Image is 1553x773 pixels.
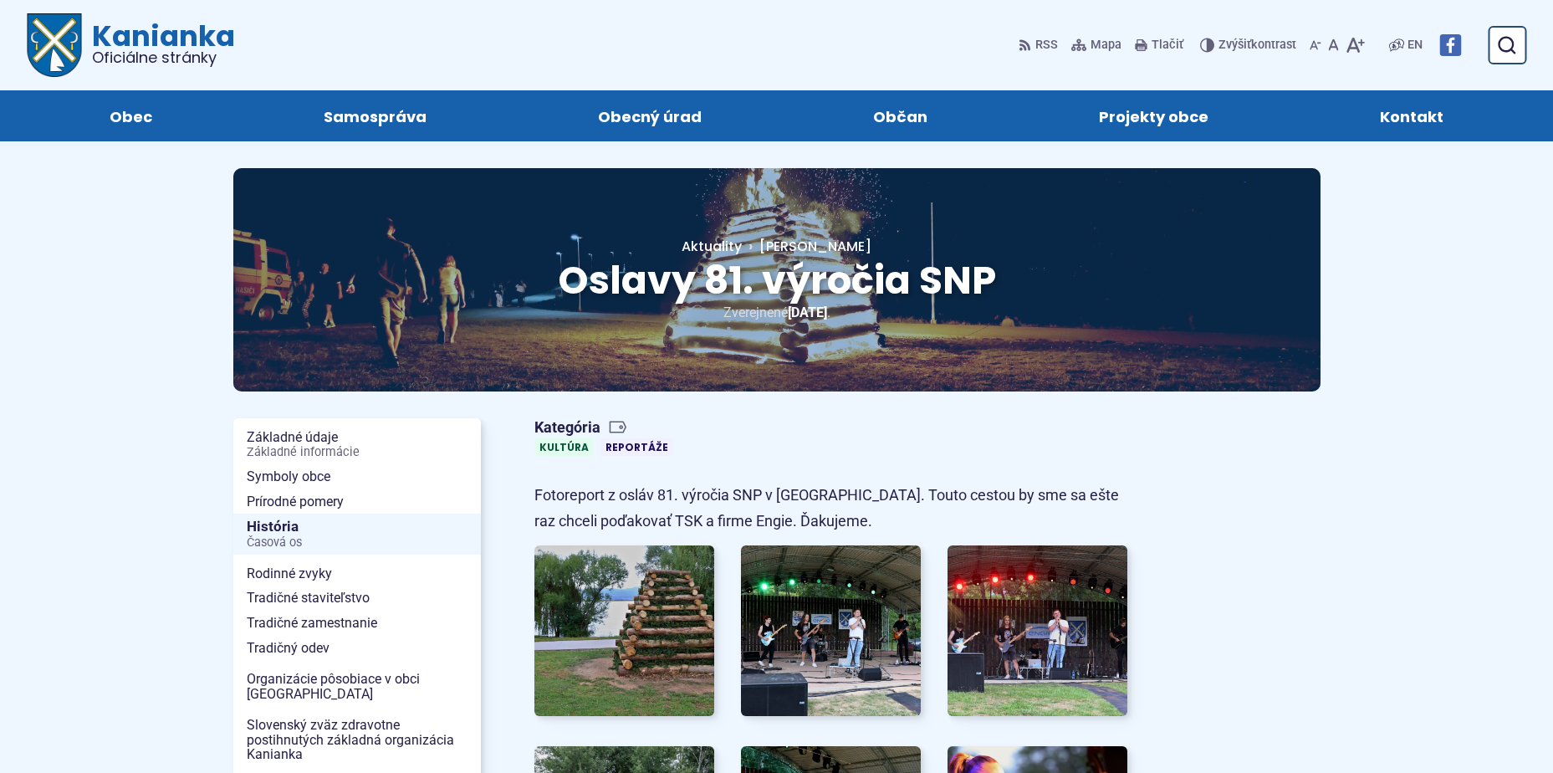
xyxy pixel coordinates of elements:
[287,301,1267,324] p: Zverejnené .
[558,253,996,307] span: Oslavy 81. výročia SNP
[1035,35,1058,55] span: RSS
[1404,35,1426,55] a: EN
[27,13,235,77] a: Logo Kanianka, prejsť na domovskú stránku.
[247,536,467,550] span: Časová os
[1311,90,1513,141] a: Kontakt
[233,489,481,514] a: Prírodné pomery
[741,545,921,717] img: 2
[1439,34,1461,56] img: Prejsť na Facebook stránku
[948,545,1127,717] img: 3
[1152,38,1183,53] span: Tlačiť
[247,425,467,464] span: Základné údaje
[1068,28,1125,63] a: Mapa
[529,90,770,141] a: Obecný úrad
[598,90,702,141] span: Obecný úrad
[1200,28,1300,63] button: Zvýšiťkontrast
[247,464,467,489] span: Symboly obce
[110,90,152,141] span: Obec
[1218,38,1296,53] span: kontrast
[254,90,495,141] a: Samospráva
[233,425,481,464] a: Základné údajeZákladné informácie
[948,545,1127,717] a: Otvoriť obrázok v popupe.
[1218,38,1251,52] span: Zvýšiť
[1325,28,1342,63] button: Nastaviť pôvodnú veľkosť písma
[247,514,467,555] span: História
[233,611,481,636] a: Tradičné zamestnanie
[82,22,235,65] span: Kanianka
[233,636,481,661] a: Tradičný odev
[1019,28,1061,63] a: RSS
[788,305,827,320] span: [DATE]
[1099,90,1208,141] span: Projekty obce
[1306,28,1325,63] button: Zmenšiť veľkosť písma
[233,586,481,611] a: Tradičné staviteľstvo
[233,561,481,586] a: Rodinné zvyky
[247,667,467,706] span: Organizácie pôsobiace v obci [GEOGRAPHIC_DATA]
[534,545,714,717] a: Otvoriť obrázok v popupe.
[247,489,467,514] span: Prírodné pomery
[682,237,742,256] a: Aktuality
[600,438,673,456] a: Reportáže
[534,483,1128,534] p: Fotoreport z osláv 81. výročia SNP v [GEOGRAPHIC_DATA]. Touto cestou by sme sa ešte raz chceli po...
[92,50,235,65] span: Oficiálne stránky
[534,418,680,438] span: Kategória
[1030,90,1278,141] a: Projekty obce
[742,237,871,256] a: [PERSON_NAME]
[1091,35,1121,55] span: Mapa
[233,713,481,767] a: Slovenský zväz zdravotne postihnutých základná organizácia Kanianka
[805,90,997,141] a: Občan
[247,586,467,611] span: Tradičné staviteľstvo
[534,438,594,456] a: Kultúra
[40,90,221,141] a: Obec
[759,237,871,256] span: [PERSON_NAME]
[324,90,427,141] span: Samospráva
[534,545,714,717] img: 1
[1380,90,1443,141] span: Kontakt
[233,464,481,489] a: Symboly obce
[1132,28,1187,63] button: Tlačiť
[27,13,82,77] img: Prejsť na domovskú stránku
[247,446,467,459] span: Základné informácie
[247,561,467,586] span: Rodinné zvyky
[873,90,927,141] span: Občan
[247,636,467,661] span: Tradičný odev
[233,667,481,706] a: Organizácie pôsobiace v obci [GEOGRAPHIC_DATA]
[1407,35,1423,55] span: EN
[247,713,467,767] span: Slovenský zväz zdravotne postihnutých základná organizácia Kanianka
[233,514,481,555] a: HistóriaČasová os
[1342,28,1368,63] button: Zväčšiť veľkosť písma
[247,611,467,636] span: Tradičné zamestnanie
[741,545,921,717] a: Otvoriť obrázok v popupe.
